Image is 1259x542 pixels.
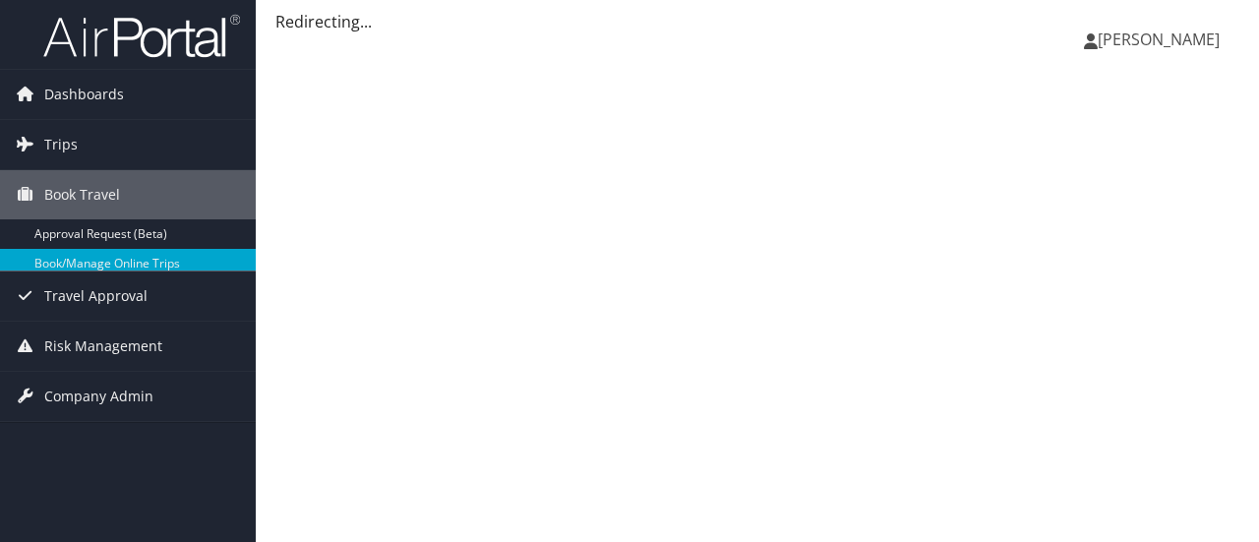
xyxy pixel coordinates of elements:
[44,271,148,321] span: Travel Approval
[44,70,124,119] span: Dashboards
[44,372,153,421] span: Company Admin
[44,120,78,169] span: Trips
[1098,29,1220,50] span: [PERSON_NAME]
[44,322,162,371] span: Risk Management
[1084,10,1239,69] a: [PERSON_NAME]
[43,13,240,59] img: airportal-logo.png
[44,170,120,219] span: Book Travel
[275,10,1239,33] div: Redirecting...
